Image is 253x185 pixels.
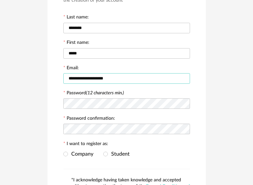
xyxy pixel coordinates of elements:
label: Last name: [63,15,89,21]
span: Student [108,151,130,157]
label: First name: [63,40,89,46]
label: Password confirmation: [63,116,115,122]
label: Password [67,91,124,95]
label: Email: [63,66,79,72]
span: Company [68,151,93,157]
label: I want to register as: [63,141,108,147]
i: (12 characters min.) [86,91,124,95]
